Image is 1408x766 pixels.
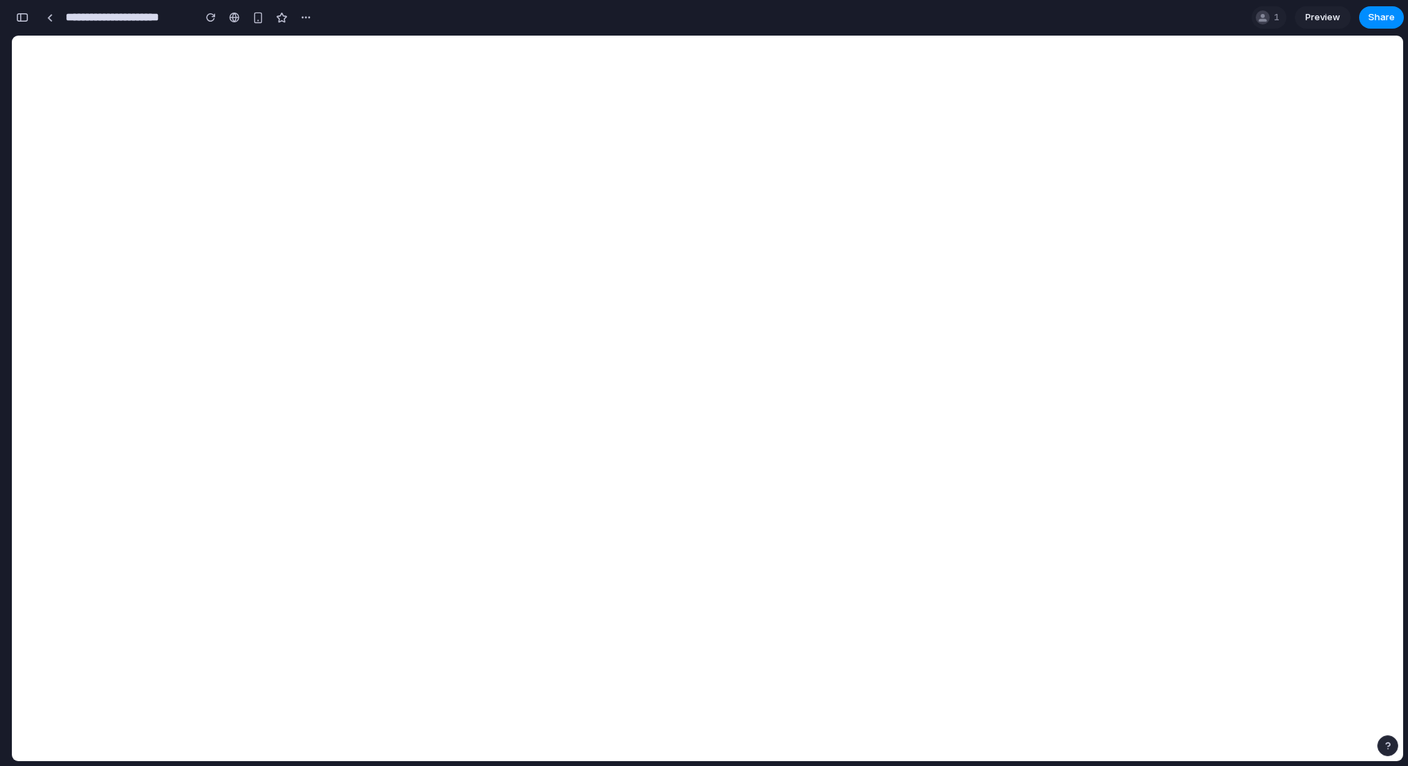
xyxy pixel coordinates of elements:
span: 1 [1274,10,1284,24]
button: Share [1359,6,1404,29]
span: Preview [1305,10,1340,24]
div: 1 [1252,6,1286,29]
span: Share [1368,10,1395,24]
a: Preview [1295,6,1351,29]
